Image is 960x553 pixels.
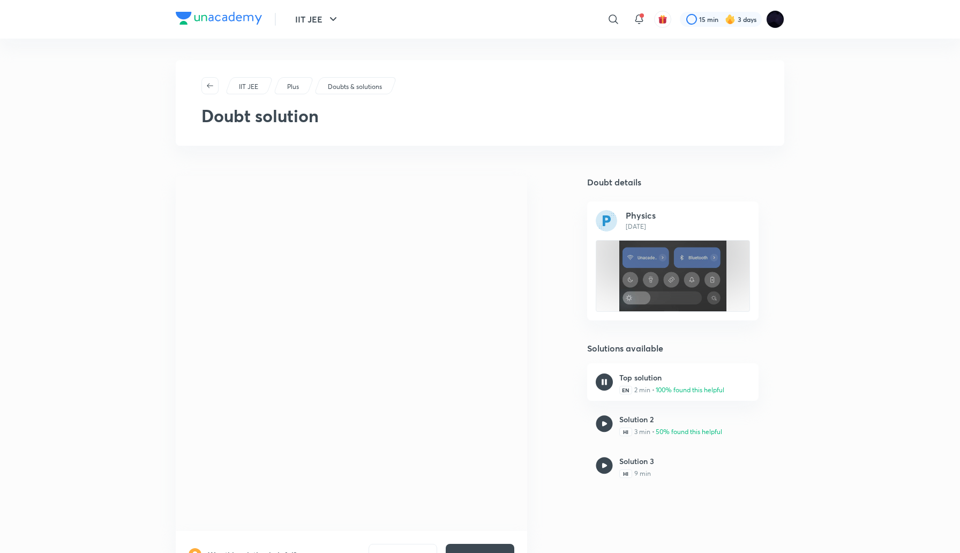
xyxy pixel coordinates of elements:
p: IIT JEE [239,82,258,92]
p: Doubts & solutions [328,82,382,92]
span: HI [619,428,632,436]
p: [DATE] [626,222,656,231]
img: doubt-play [596,415,613,432]
a: Plus [286,82,301,92]
button: IIT JEE [289,9,346,30]
h5: Doubt details [587,176,733,189]
button: avatar [654,11,671,28]
p: Plus [287,82,299,92]
img: avatar [658,14,667,24]
img: subject-icon [596,210,617,231]
p: 100% found this helpful [656,385,724,395]
h2: Doubt solution [201,103,759,129]
img: Megha Gor [766,10,784,28]
img: Company Logo [176,12,262,25]
h6: Top solution [619,372,724,383]
img: streak [725,14,736,25]
iframe: Canvas [176,176,527,531]
p: 50% found this helpful [656,427,722,437]
h5: Physics [626,210,656,221]
a: Doubts & solutions [326,82,384,92]
a: Company Logo [176,12,262,27]
p: 9 min [634,469,651,479]
h5: Solutions available [587,342,733,355]
p: 2 min • [634,385,655,395]
img: doubt-image [619,241,726,311]
img: doubt-play [596,373,613,391]
h6: Solution 2 [619,414,722,425]
span: HI [619,469,632,478]
h6: Solution 3 [619,455,654,467]
p: 3 min • [634,427,655,437]
img: doubt-play [596,457,613,474]
a: IIT JEE [237,82,260,92]
span: EN [619,386,632,394]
